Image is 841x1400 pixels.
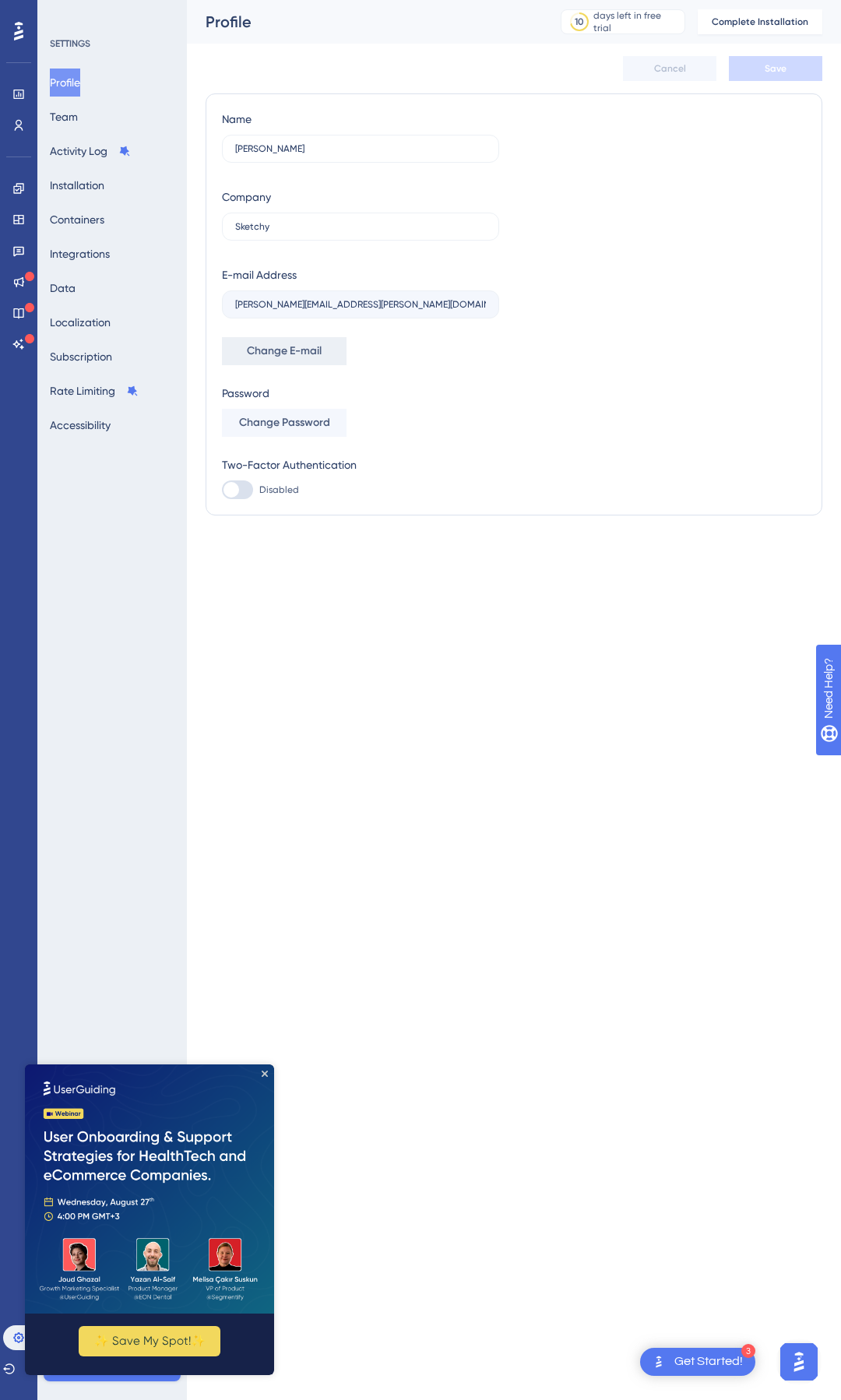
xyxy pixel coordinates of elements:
[54,262,195,292] button: ✨ Save My Spot!✨
[50,308,111,336] button: Localization
[50,240,110,268] button: Integrations
[50,206,104,234] button: Containers
[776,1338,822,1385] iframe: UserGuiding AI Assistant Launcher
[50,171,104,199] button: Installation
[259,484,299,496] span: Disabled
[674,1353,743,1370] div: Get Started!
[206,11,522,33] div: Profile
[575,16,584,28] div: 10
[712,16,808,28] span: Complete Installation
[640,1348,755,1376] div: Open Get Started! checklist, remaining modules: 3
[50,137,131,165] button: Activity Log
[50,411,111,439] button: Accessibility
[237,6,243,12] div: Close Preview
[222,337,347,365] button: Change E-mail
[654,62,686,75] span: Cancel
[235,143,486,154] input: Name Surname
[239,413,330,432] span: Change Password
[222,266,297,284] div: E-mail Address
[50,343,112,371] button: Subscription
[222,110,252,128] div: Name
[37,4,97,23] span: Need Help?
[247,342,322,361] span: Change E-mail
[593,9,680,34] div: days left in free trial
[623,56,716,81] button: Cancel
[235,221,486,232] input: Company Name
[649,1353,668,1371] img: launcher-image-alternative-text
[50,377,139,405] button: Rate Limiting
[729,56,822,81] button: Save
[741,1344,755,1358] div: 3
[222,188,271,206] div: Company
[50,69,80,97] button: Profile
[222,384,499,403] div: Password
[698,9,822,34] button: Complete Installation
[235,299,486,310] input: E-mail Address
[50,37,176,50] div: SETTINGS
[222,409,347,437] button: Change Password
[765,62,786,75] span: Save
[50,103,78,131] button: Team
[222,456,499,474] div: Two-Factor Authentication
[50,274,76,302] button: Data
